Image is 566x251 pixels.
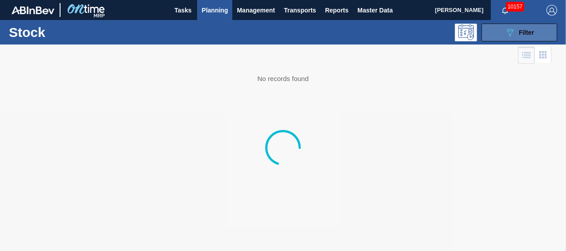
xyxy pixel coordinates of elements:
[546,5,557,16] img: Logout
[506,2,524,12] span: 10157
[173,5,193,16] span: Tasks
[491,4,519,16] button: Notifications
[12,6,54,14] img: TNhmsLtSVTkK8tSr43FrP2fwEKptu5GPRR3wAAAABJRU5ErkJggg==
[519,29,534,36] span: Filter
[481,24,557,41] button: Filter
[9,27,132,37] h1: Stock
[237,5,275,16] span: Management
[455,24,477,41] div: Programming: no user selected
[202,5,228,16] span: Planning
[284,5,316,16] span: Transports
[357,5,392,16] span: Master Data
[325,5,348,16] span: Reports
